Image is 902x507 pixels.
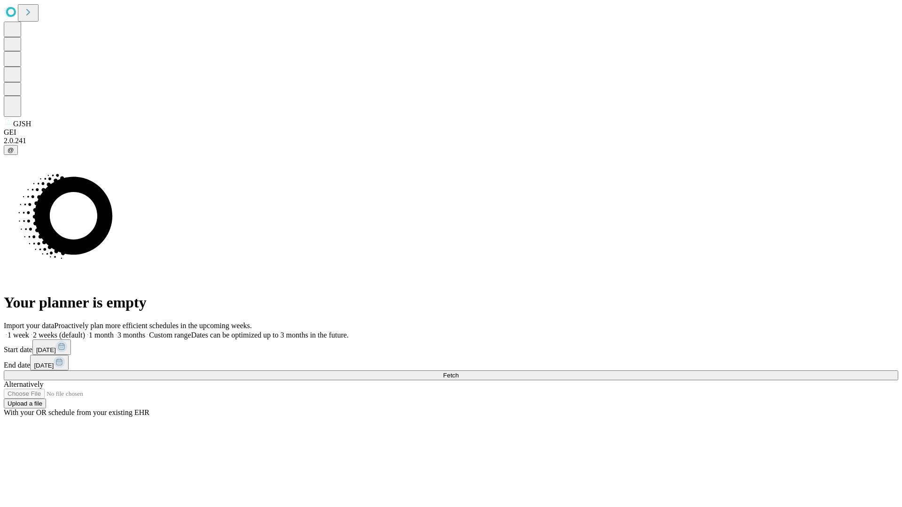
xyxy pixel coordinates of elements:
span: 2 weeks (default) [33,331,85,339]
span: @ [8,146,14,154]
span: Dates can be optimized up to 3 months in the future. [191,331,349,339]
div: End date [4,355,898,370]
span: GJSH [13,120,31,128]
span: [DATE] [36,346,56,353]
button: [DATE] [30,355,69,370]
span: Alternatively [4,380,43,388]
button: Fetch [4,370,898,380]
span: Custom range [149,331,191,339]
span: [DATE] [34,362,54,369]
div: GEI [4,128,898,137]
span: With your OR schedule from your existing EHR [4,408,149,416]
button: Upload a file [4,399,46,408]
span: 3 months [117,331,145,339]
span: Proactively plan more efficient schedules in the upcoming weeks. [54,322,252,330]
h1: Your planner is empty [4,294,898,311]
span: 1 week [8,331,29,339]
div: Start date [4,339,898,355]
button: [DATE] [32,339,71,355]
span: 1 month [89,331,114,339]
div: 2.0.241 [4,137,898,145]
span: Fetch [443,372,459,379]
button: @ [4,145,18,155]
span: Import your data [4,322,54,330]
